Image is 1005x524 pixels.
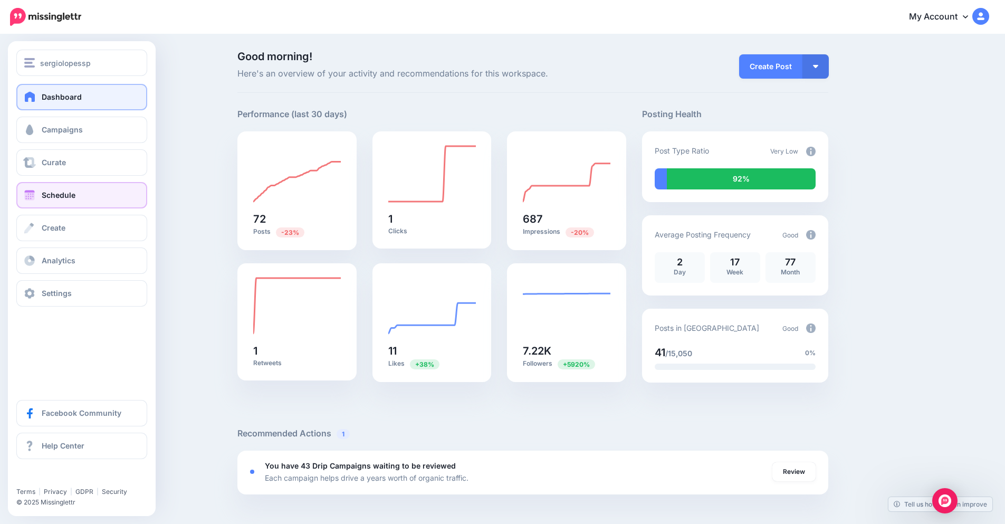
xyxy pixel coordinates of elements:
[16,497,154,508] li: © 2025 Missinglettr
[42,256,75,265] span: Analytics
[715,258,755,267] p: 17
[898,4,989,30] a: My Account
[410,359,439,369] span: Previous period: 8
[726,268,743,276] span: Week
[16,149,147,176] a: Curate
[44,488,67,496] a: Privacy
[24,58,35,68] img: menu.png
[16,433,147,459] a: Help Center
[337,429,350,439] span: 1
[70,488,72,496] span: |
[665,349,692,358] span: /15,050
[16,215,147,241] a: Create
[660,258,700,267] p: 2
[39,488,41,496] span: |
[253,227,341,237] p: Posts
[42,92,82,101] span: Dashboard
[237,427,828,440] h5: Recommended Actions
[523,214,610,224] h5: 687
[10,8,81,26] img: Missinglettr
[806,230,816,240] img: info-circle-grey.png
[772,462,816,481] a: Review
[276,227,304,237] span: Previous period: 94
[16,280,147,307] a: Settings
[655,168,667,189] div: 8% of your posts in the last 30 days have been from Drip Campaigns
[237,67,626,81] span: Here's an overview of your activity and recommendations for this workspace.
[813,65,818,68] img: arrow-down-white.png
[16,182,147,208] a: Schedule
[739,54,802,79] a: Create Post
[42,408,121,417] span: Facebook Community
[523,227,610,237] p: Impressions
[566,227,594,237] span: Previous period: 859
[40,57,91,69] span: sergiolopessp
[771,258,810,267] p: 77
[642,108,828,121] h5: Posting Health
[16,472,97,483] iframe: Twitter Follow Button
[932,488,958,513] div: Open Intercom Messenger
[97,488,99,496] span: |
[806,323,816,333] img: info-circle-grey.png
[770,147,798,155] span: Very Low
[250,470,254,474] div: <div class='status-dot small red margin-right'></div>Error
[16,247,147,274] a: Analytics
[782,231,798,239] span: Good
[667,168,816,189] div: 92% of your posts in the last 30 days were manually created (i.e. were not from Drip Campaigns or...
[655,346,665,359] span: 41
[265,461,456,470] b: You have 43 Drip Campaigns waiting to be reviewed
[42,289,72,298] span: Settings
[388,214,476,224] h5: 1
[674,268,686,276] span: Day
[102,488,127,496] a: Security
[42,125,83,134] span: Campaigns
[42,158,66,167] span: Curate
[523,346,610,356] h5: 7.22K
[253,214,341,224] h5: 72
[265,472,468,484] p: Each campaign helps drive a years worth of organic traffic.
[388,346,476,356] h5: 11
[655,322,759,334] p: Posts in [GEOGRAPHIC_DATA]
[75,488,93,496] a: GDPR
[42,441,84,450] span: Help Center
[388,359,476,369] p: Likes
[16,117,147,143] a: Campaigns
[237,50,312,63] span: Good morning!
[888,497,992,511] a: Tell us how we can improve
[655,228,751,241] p: Average Posting Frequency
[523,359,610,369] p: Followers
[237,108,347,121] h5: Performance (last 30 days)
[16,50,147,76] button: sergiolopessp
[781,268,800,276] span: Month
[16,84,147,110] a: Dashboard
[806,147,816,156] img: info-circle-grey.png
[42,223,65,232] span: Create
[16,400,147,426] a: Facebook Community
[253,346,341,356] h5: 1
[782,325,798,332] span: Good
[655,145,709,157] p: Post Type Ratio
[16,488,35,496] a: Terms
[42,190,75,199] span: Schedule
[558,359,595,369] span: Previous period: 120
[388,227,476,235] p: Clicks
[253,359,341,367] p: Retweets
[805,348,816,358] span: 0%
